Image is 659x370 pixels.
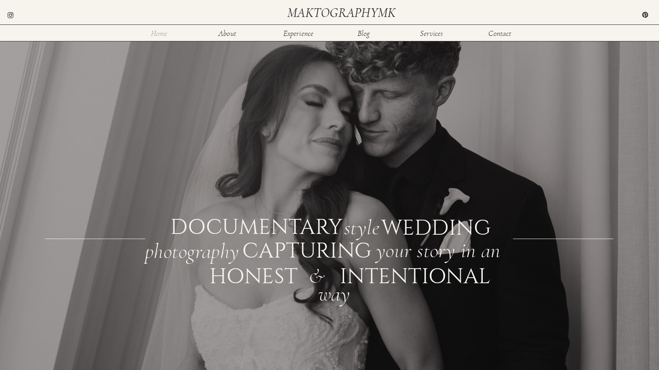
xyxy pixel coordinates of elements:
a: Blog [351,30,377,36]
div: way [318,284,357,302]
a: Experience [282,30,314,36]
div: photography [145,241,240,259]
div: documentary [170,217,340,235]
a: Contact [487,30,513,36]
div: & [309,266,332,284]
div: WEDDING [381,217,489,234]
a: maktographymk [287,6,399,19]
div: intentional [340,266,397,284]
div: style [344,217,379,234]
div: your story in an [376,240,512,258]
div: CAPTURING [242,240,335,258]
div: honest [209,266,267,284]
a: Home [146,30,172,36]
a: Services [419,30,444,36]
a: About [215,30,240,36]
